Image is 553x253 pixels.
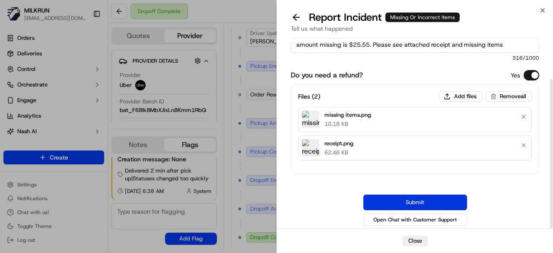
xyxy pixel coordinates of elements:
label: Do you need a refund? [291,70,363,80]
div: Missing Or Incorrect Items [385,13,460,22]
button: Remove file [518,139,530,151]
button: Removeall [486,91,532,102]
button: Remove file [518,111,530,123]
h3: Files ( 2 ) [298,92,320,101]
p: 10.18 KB [324,120,371,128]
p: Report Incident [309,10,460,24]
img: missing items.png [302,111,319,128]
img: receipt.png [302,139,319,157]
p: 62.46 KB [324,149,353,157]
button: Add files [439,91,482,102]
div: Tell us what happened [291,24,539,38]
span: 316 /1000 [291,54,539,61]
button: Submit [363,195,467,210]
p: Yes [511,71,520,80]
button: Open Chat with Customer Support [363,214,467,226]
p: missing items.png [324,111,371,119]
p: receipt.png [324,139,353,148]
button: Close [403,236,428,246]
